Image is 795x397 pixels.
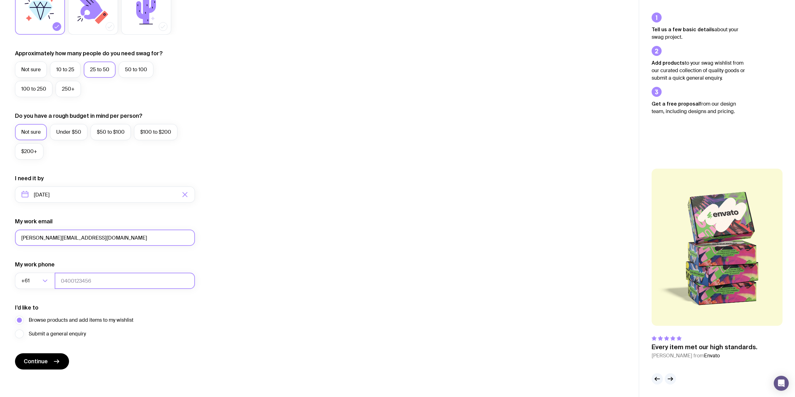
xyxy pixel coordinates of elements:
[15,186,195,203] input: Select a target date
[29,316,133,324] span: Browse products and add items to my wishlist
[652,352,758,360] cite: [PERSON_NAME] from
[15,261,55,268] label: My work phone
[15,304,38,311] label: I’d like to
[119,62,153,78] label: 50 to 100
[15,175,44,182] label: I need it by
[652,100,745,115] p: from our design team, including designs and pricing.
[24,358,48,365] span: Continue
[774,376,789,391] div: Open Intercom Messenger
[15,62,47,78] label: Not sure
[21,273,31,289] span: +61
[652,343,758,351] p: Every item met our high standards.
[15,273,55,289] div: Search for option
[15,81,52,97] label: 100 to 250
[50,62,81,78] label: 10 to 25
[15,230,195,246] input: you@email.com
[15,143,43,160] label: $200+
[134,124,177,140] label: $100 to $200
[84,62,116,78] label: 25 to 50
[50,124,87,140] label: Under $50
[15,112,142,120] label: Do you have a rough budget in mind per person?
[652,59,745,82] p: to your swag wishlist from our curated collection of quality goods or submit a quick general enqu...
[15,50,163,57] label: Approximately how many people do you need swag for?
[652,26,745,41] p: about your swag project.
[31,273,41,289] input: Search for option
[15,218,52,225] label: My work email
[91,124,131,140] label: $50 to $100
[15,124,47,140] label: Not sure
[652,27,714,32] strong: Tell us a few basic details
[652,60,685,66] strong: Add products
[652,101,700,107] strong: Get a free proposal
[56,81,81,97] label: 250+
[15,353,69,370] button: Continue
[55,273,195,289] input: 0400123456
[704,352,720,359] span: Envato
[29,330,86,338] span: Submit a general enquiry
